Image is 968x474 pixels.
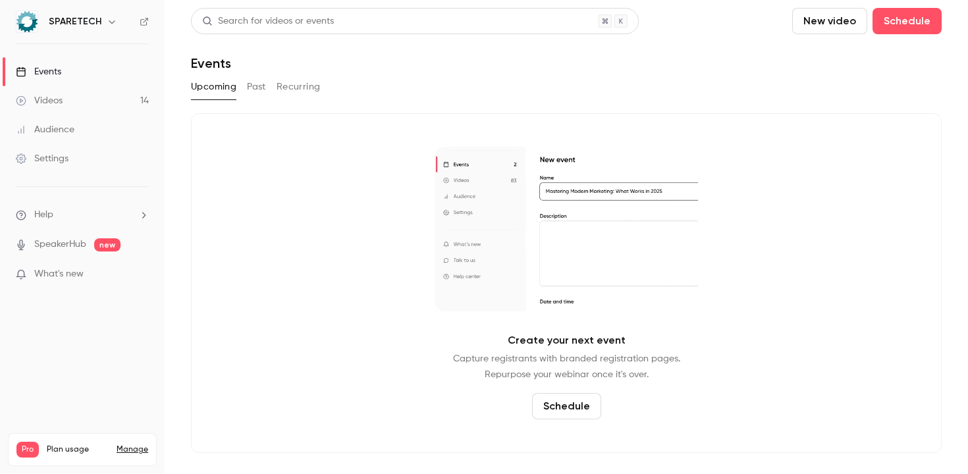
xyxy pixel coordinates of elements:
span: Help [34,208,53,222]
a: SpeakerHub [34,238,86,251]
button: Schedule [532,393,601,419]
div: Search for videos or events [202,14,334,28]
div: Events [16,65,61,78]
span: What's new [34,267,84,281]
p: Capture registrants with branded registration pages. Repurpose your webinar once it's over. [453,351,680,382]
span: Pro [16,442,39,458]
button: Schedule [873,8,942,34]
h1: Events [191,55,231,71]
li: help-dropdown-opener [16,208,149,222]
div: Audience [16,123,74,136]
div: Settings [16,152,68,165]
span: Plan usage [47,444,109,455]
h6: SPARETECH [49,15,101,28]
button: Past [247,76,266,97]
button: Upcoming [191,76,236,97]
p: Create your next event [508,332,626,348]
img: SPARETECH [16,11,38,32]
button: New video [792,8,867,34]
span: new [94,238,121,251]
a: Manage [117,444,148,455]
div: Videos [16,94,63,107]
button: Recurring [277,76,321,97]
iframe: Noticeable Trigger [133,269,149,280]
